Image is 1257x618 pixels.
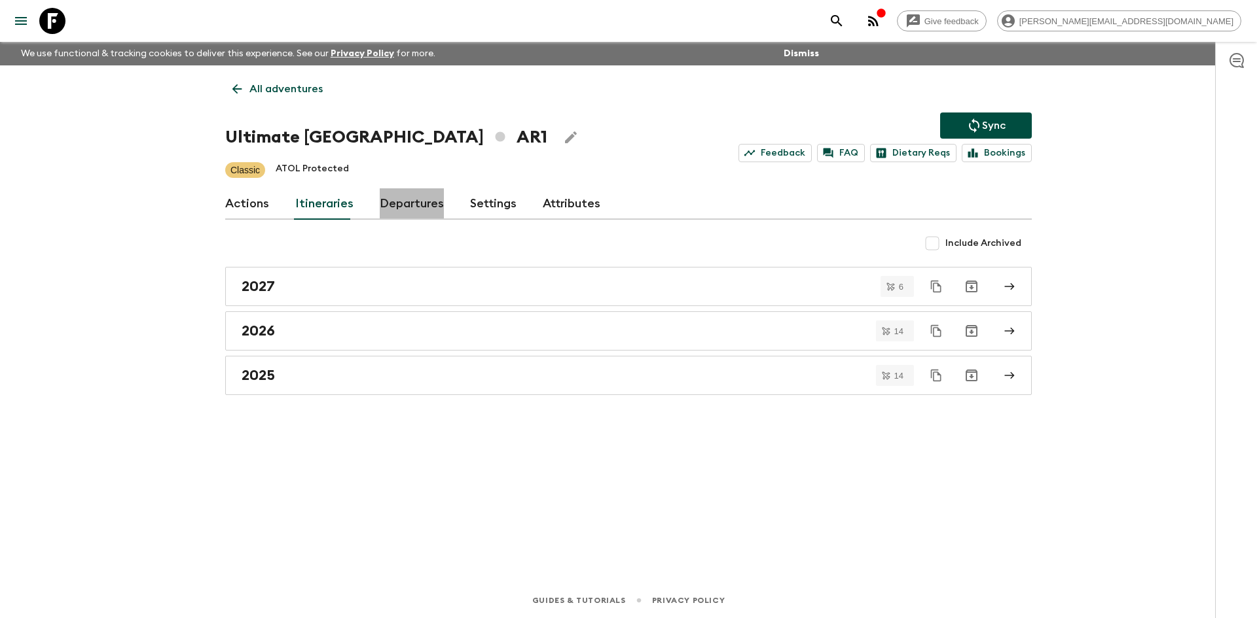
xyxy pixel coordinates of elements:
button: Duplicate [924,275,948,298]
button: Archive [958,273,985,300]
div: [PERSON_NAME][EMAIL_ADDRESS][DOMAIN_NAME] [997,10,1241,31]
a: Departures [380,188,444,220]
span: 6 [891,283,911,291]
span: 14 [886,371,911,380]
h1: Ultimate [GEOGRAPHIC_DATA] AR1 [225,124,547,150]
a: 2027 [225,267,1032,306]
span: Include Archived [945,237,1021,250]
p: Sync [982,118,1006,133]
button: menu [8,8,34,34]
button: Archive [958,318,985,344]
button: Archive [958,362,985,388]
span: 14 [886,327,911,335]
button: Duplicate [924,364,948,387]
a: Attributes [543,188,600,220]
a: Feedback [738,144,812,162]
a: Guides & Tutorials [532,593,626,608]
a: Settings [470,188,517,220]
button: Duplicate [924,319,948,343]
button: Edit Adventure Title [558,124,584,150]
button: search adventures [824,8,850,34]
a: Dietary Reqs [870,144,956,162]
p: All adventures [249,81,323,97]
a: 2026 [225,311,1032,351]
h2: 2025 [242,367,275,384]
a: Actions [225,188,269,220]
h2: 2027 [242,278,275,295]
p: We use functional & tracking cookies to deliver this experience. See our for more. [16,42,441,65]
a: FAQ [817,144,865,162]
p: ATOL Protected [276,162,349,178]
button: Dismiss [780,44,822,63]
a: All adventures [225,76,330,102]
a: Give feedback [897,10,987,31]
span: Give feedback [917,16,986,26]
button: Sync adventure departures to the booking engine [940,112,1032,139]
a: Itineraries [295,188,354,220]
span: [PERSON_NAME][EMAIL_ADDRESS][DOMAIN_NAME] [1012,16,1241,26]
h2: 2026 [242,322,275,339]
a: Privacy Policy [331,49,394,58]
a: 2025 [225,356,1032,395]
a: Privacy Policy [652,593,725,608]
p: Classic [230,163,260,177]
a: Bookings [962,144,1032,162]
